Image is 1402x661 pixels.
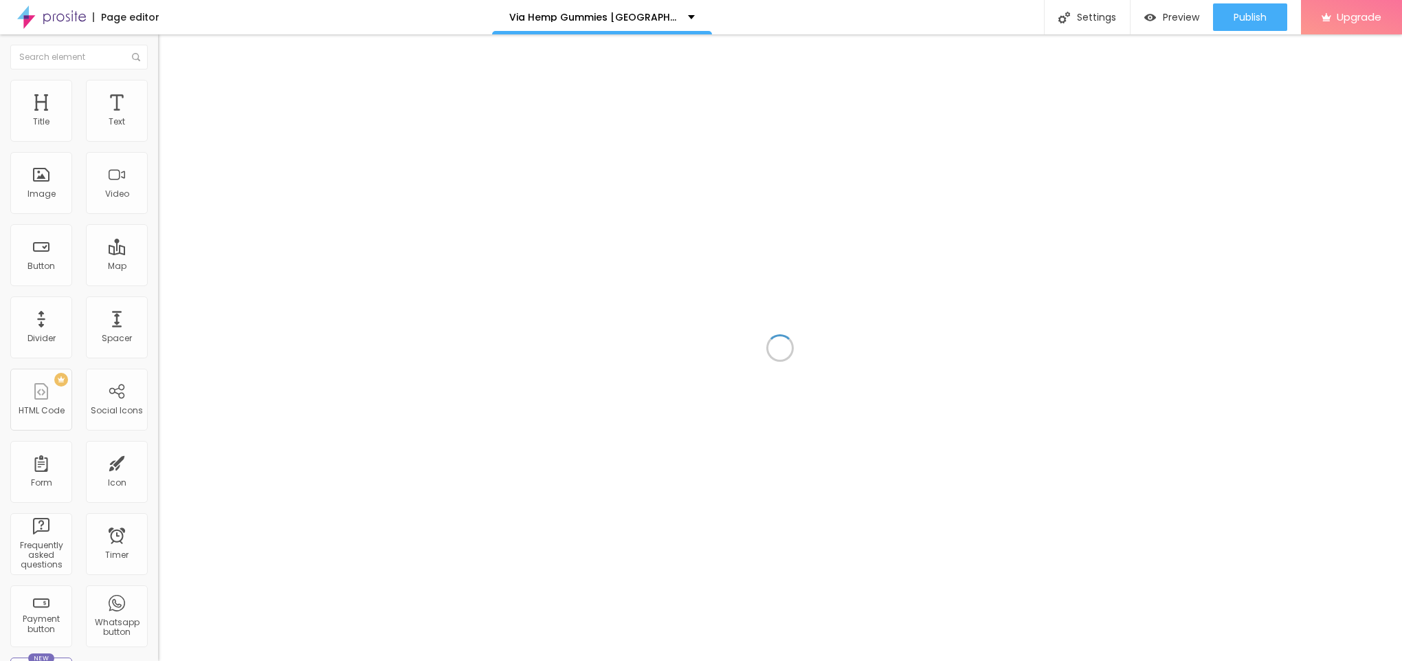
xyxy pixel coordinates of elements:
p: Via Hemp Gummies [GEOGRAPHIC_DATA] [509,12,678,22]
div: Spacer [102,334,132,343]
div: Divider [27,334,56,343]
div: Text [109,117,125,127]
div: Button [27,261,55,271]
div: Frequently asked questions [14,541,68,570]
div: Whatsapp button [89,618,144,638]
button: Publish [1213,3,1287,31]
div: Title [33,117,49,127]
img: Icone [1058,12,1070,23]
span: Publish [1234,12,1267,23]
div: Icon [108,478,126,488]
div: Timer [105,550,129,560]
div: Map [108,261,126,271]
div: Social Icons [91,406,143,415]
div: HTML Code [19,406,65,415]
div: Video [105,189,129,199]
img: view-1.svg [1144,12,1156,23]
input: Search element [10,45,148,69]
button: Preview [1131,3,1213,31]
span: Preview [1163,12,1199,23]
div: Form [31,478,52,488]
div: Payment button [14,614,68,634]
div: Image [27,189,56,199]
span: Upgrade [1337,11,1381,23]
div: Page editor [93,12,159,22]
img: Icone [132,53,140,61]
